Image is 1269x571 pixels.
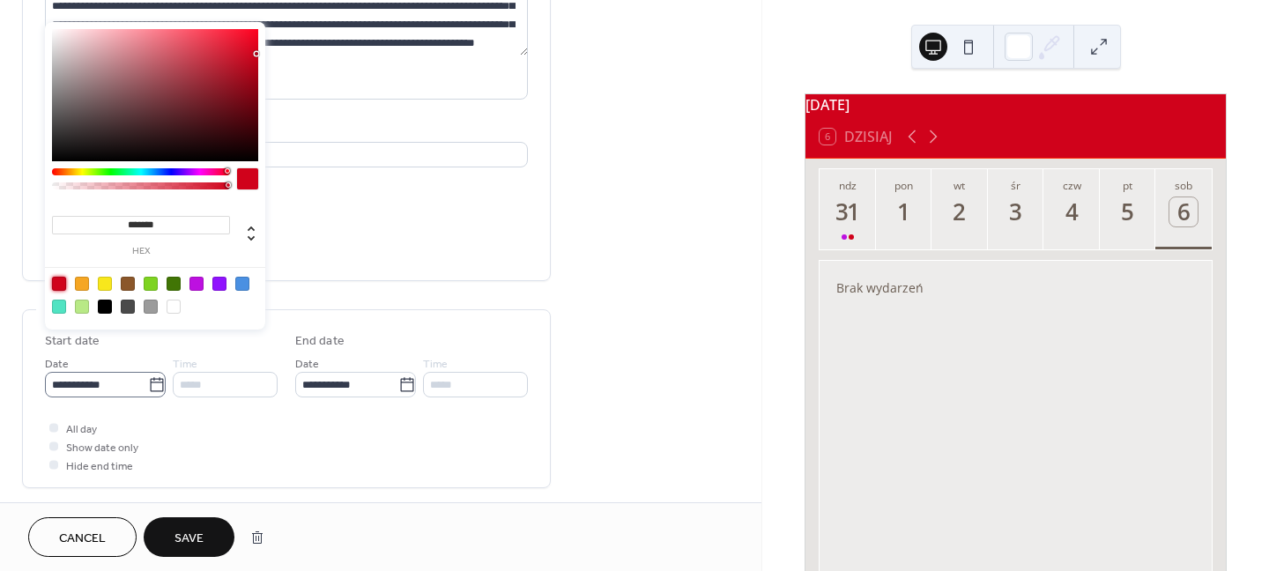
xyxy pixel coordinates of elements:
[52,300,66,314] div: #50E3C2
[144,300,158,314] div: #9B9B9B
[144,277,158,291] div: #7ED321
[805,94,1226,115] div: [DATE]
[1100,169,1156,249] button: pt5
[834,197,863,226] div: 31
[889,197,918,226] div: 1
[173,355,197,374] span: Time
[825,178,871,193] div: ndz
[121,300,135,314] div: #4A4A4A
[66,439,138,457] span: Show date only
[876,169,932,249] button: pon1
[59,530,106,548] span: Cancel
[295,355,319,374] span: Date
[937,178,983,193] div: wt
[98,277,112,291] div: #F8E71C
[144,517,234,557] button: Save
[1161,178,1206,193] div: sob
[66,457,133,476] span: Hide end time
[212,277,226,291] div: #9013FE
[993,178,1039,193] div: śr
[75,277,89,291] div: #F5A623
[235,277,249,291] div: #4A90E2
[988,169,1044,249] button: śr3
[45,332,100,351] div: Start date
[98,300,112,314] div: #000000
[1155,169,1212,249] button: sob6
[820,169,876,249] button: ndz31
[75,300,89,314] div: #B8E986
[45,121,524,139] div: Location
[45,355,69,374] span: Date
[174,530,204,548] span: Save
[1113,197,1142,226] div: 5
[1049,178,1095,193] div: czw
[167,300,181,314] div: #FFFFFF
[946,197,975,226] div: 2
[66,420,97,439] span: All day
[295,332,345,351] div: End date
[28,517,137,557] button: Cancel
[1169,197,1198,226] div: 6
[822,267,1210,308] div: Brak wydarzeń
[931,169,988,249] button: wt2
[1105,178,1151,193] div: pt
[52,247,230,256] label: hex
[1057,197,1087,226] div: 4
[189,277,204,291] div: #BD10E0
[1001,197,1030,226] div: 3
[121,277,135,291] div: #8B572A
[881,178,927,193] div: pon
[52,277,66,291] div: #D0021B
[1043,169,1100,249] button: czw4
[423,355,448,374] span: Time
[167,277,181,291] div: #417505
